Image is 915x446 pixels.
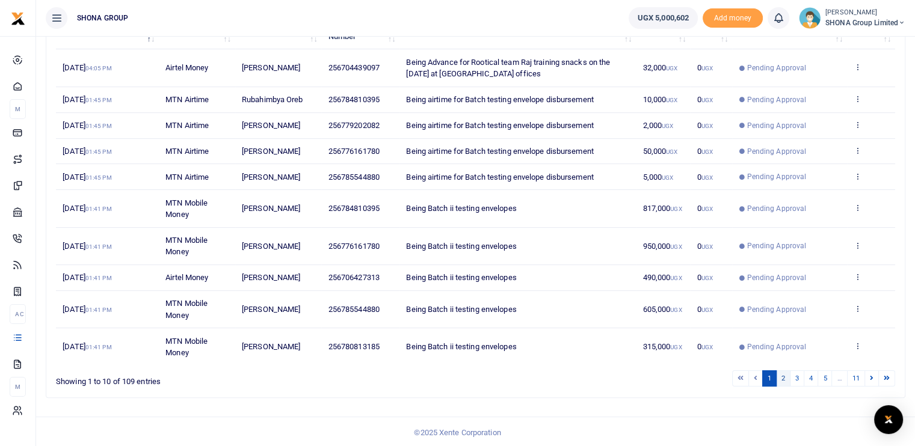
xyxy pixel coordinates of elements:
span: [DATE] [63,63,111,72]
a: UGX 5,000,602 [629,7,698,29]
span: [DATE] [63,121,111,130]
span: UGX 5,000,602 [638,12,689,24]
li: Ac [10,304,26,324]
span: Airtel Money [165,273,208,282]
span: 256784810395 [328,204,380,213]
span: Pending Approval [747,94,807,105]
span: [PERSON_NAME] [242,173,300,182]
small: UGX [701,206,713,212]
span: 817,000 [642,204,682,213]
span: 256704439097 [328,63,380,72]
small: UGX [670,206,682,212]
small: UGX [670,307,682,313]
span: 605,000 [642,305,682,314]
small: 01:45 PM [85,97,112,103]
span: Being airtime for Batch testing envelope disbursement [406,173,593,182]
span: 50,000 [642,147,677,156]
span: Being Batch ii testing envelopes [406,273,516,282]
img: logo-small [11,11,25,26]
span: 256785544880 [328,173,380,182]
small: 01:41 PM [85,344,112,350]
span: 256785544880 [328,305,380,314]
span: Being Advance for Rootical team Raj training snacks on the [DATE] at [GEOGRAPHIC_DATA] offices [406,58,610,79]
span: Being Batch ii testing envelopes [406,242,516,251]
span: [DATE] [63,342,111,351]
span: [DATE] [63,204,111,213]
span: Being Batch ii testing envelopes [406,305,516,314]
span: Pending Approval [747,63,807,73]
span: MTN Airtime [165,121,209,130]
small: UGX [701,148,713,155]
span: Rubahimbya Oreb [242,95,303,104]
span: SHONA Group Limited [825,17,905,28]
small: UGX [662,174,673,181]
span: Being Batch ii testing envelopes [406,204,516,213]
span: 256780813185 [328,342,380,351]
span: 0 [697,173,712,182]
small: UGX [701,97,713,103]
span: [DATE] [63,305,111,314]
span: 0 [697,273,712,282]
span: [PERSON_NAME] [242,273,300,282]
span: Pending Approval [747,240,807,251]
a: 4 [804,370,818,386]
span: Pending Approval [747,171,807,182]
small: 04:05 PM [85,65,112,72]
small: 01:41 PM [85,307,112,313]
span: Add money [703,8,763,28]
span: Pending Approval [747,341,807,352]
span: [PERSON_NAME] [242,342,300,351]
span: 256776161780 [328,147,380,156]
span: 0 [697,63,712,72]
li: M [10,377,26,397]
a: Add money [703,13,763,22]
li: Toup your wallet [703,8,763,28]
span: Being airtime for Batch testing envelope disbursement [406,121,593,130]
small: 01:41 PM [85,243,112,250]
span: [DATE] [63,173,111,182]
small: UGX [666,97,677,103]
small: UGX [701,174,713,181]
span: 5,000 [642,173,673,182]
span: 256776161780 [328,242,380,251]
span: Being Batch ii testing envelopes [406,342,516,351]
small: 01:45 PM [85,148,112,155]
span: 0 [697,242,712,251]
span: Pending Approval [747,146,807,157]
a: 11 [847,370,865,386]
span: Pending Approval [747,203,807,214]
span: [DATE] [63,147,111,156]
span: 0 [697,342,712,351]
a: 5 [818,370,832,386]
div: Showing 1 to 10 of 109 entries [56,369,401,388]
span: Pending Approval [747,272,807,283]
span: [PERSON_NAME] [242,242,300,251]
a: 3 [790,370,804,386]
img: profile-user [799,7,821,29]
small: UGX [670,275,682,281]
span: SHONA GROUP [72,13,133,23]
small: UGX [666,65,677,72]
span: MTN Mobile Money [165,299,208,320]
span: MTN Mobile Money [165,337,208,358]
span: MTN Mobile Money [165,236,208,257]
span: 10,000 [642,95,677,104]
span: MTN Mobile Money [165,198,208,219]
span: 256779202082 [328,121,380,130]
span: [PERSON_NAME] [242,204,300,213]
small: UGX [701,275,713,281]
span: 0 [697,147,712,156]
span: [PERSON_NAME] [242,305,300,314]
small: 01:45 PM [85,123,112,129]
small: 01:45 PM [85,174,112,181]
span: 0 [697,121,712,130]
a: 2 [776,370,790,386]
small: UGX [662,123,673,129]
div: Open Intercom Messenger [874,405,903,434]
small: UGX [670,243,682,250]
span: 0 [697,305,712,314]
small: UGX [701,307,713,313]
span: 490,000 [642,273,682,282]
small: 01:41 PM [85,275,112,281]
small: UGX [666,148,677,155]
